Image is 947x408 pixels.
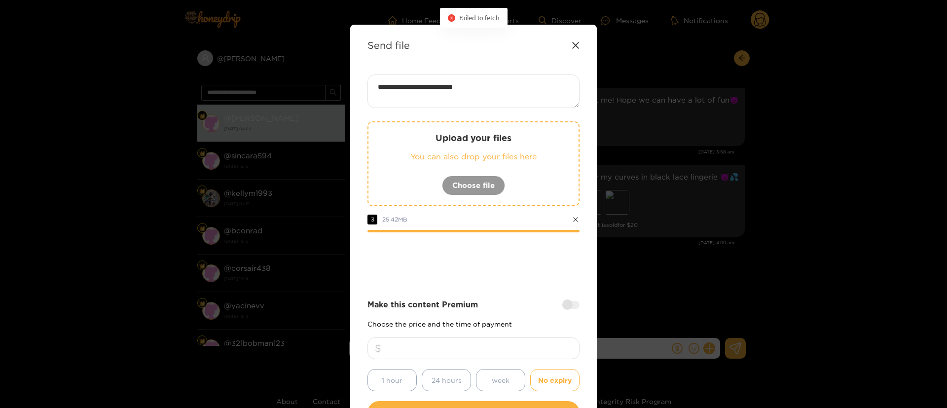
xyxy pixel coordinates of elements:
[442,176,505,195] button: Choose file
[492,374,510,386] span: week
[422,369,471,391] button: 24 hours
[538,374,572,386] span: No expiry
[530,369,580,391] button: No expiry
[448,14,455,22] span: close-circle
[388,132,559,144] p: Upload your files
[367,369,417,391] button: 1 hour
[476,369,525,391] button: week
[367,39,410,51] strong: Send file
[459,14,500,22] span: Failed to fetch
[367,320,580,328] p: Choose the price and the time of payment
[382,374,402,386] span: 1 hour
[432,374,462,386] span: 24 hours
[367,215,377,224] span: 3
[382,216,407,223] span: 25.42 MB
[367,299,478,310] strong: Make this content Premium
[388,151,559,162] p: You can also drop your files here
